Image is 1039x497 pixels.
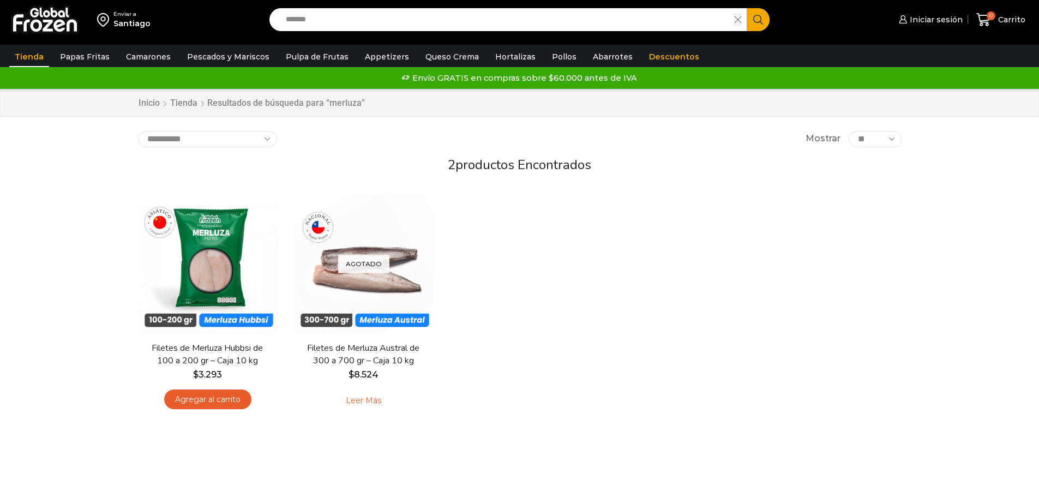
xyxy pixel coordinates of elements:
[55,46,115,67] a: Papas Fritas
[164,390,251,410] a: Agregar al carrito: “Filetes de Merluza Hubbsi de 100 a 200 gr – Caja 10 kg”
[907,14,963,25] span: Iniciar sesión
[121,46,176,67] a: Camarones
[149,307,266,326] span: Vista Rápida
[490,46,541,67] a: Hortalizas
[644,46,705,67] a: Descuentos
[455,156,591,173] span: productos encontrados
[207,98,365,108] h1: Resultados de búsqueda para “merluza”
[806,133,840,145] span: Mostrar
[280,46,354,67] a: Pulpa de Frutas
[138,97,365,110] nav: Breadcrumb
[974,7,1028,33] a: 0 Carrito
[747,8,770,31] button: Search button
[138,131,277,147] select: Pedido de la tienda
[170,97,198,110] a: Tienda
[329,390,398,412] a: Leé más sobre “Filetes de Merluza Austral de 300 a 700 gr - Caja 10 kg”
[301,342,426,367] a: Filetes de Merluza Austral de 300 a 700 gr – Caja 10 kg
[349,369,379,380] bdi: 8.524
[987,11,995,20] span: 0
[896,9,963,31] a: Iniciar sesión
[9,46,49,67] a: Tienda
[145,342,270,367] a: Filetes de Merluza Hubbsi de 100 a 200 gr – Caja 10 kg
[448,156,455,173] span: 2
[113,10,151,18] div: Enviar a
[193,369,199,380] span: $
[193,369,222,380] bdi: 3.293
[349,369,354,380] span: $
[420,46,484,67] a: Queso Crema
[182,46,275,67] a: Pescados y Mariscos
[305,307,422,326] span: Vista Rápida
[97,10,113,29] img: address-field-icon.svg
[359,46,415,67] a: Appetizers
[113,18,151,29] div: Santiago
[995,14,1025,25] span: Carrito
[138,97,160,110] a: Inicio
[338,255,389,273] p: Agotado
[587,46,638,67] a: Abarrotes
[546,46,582,67] a: Pollos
